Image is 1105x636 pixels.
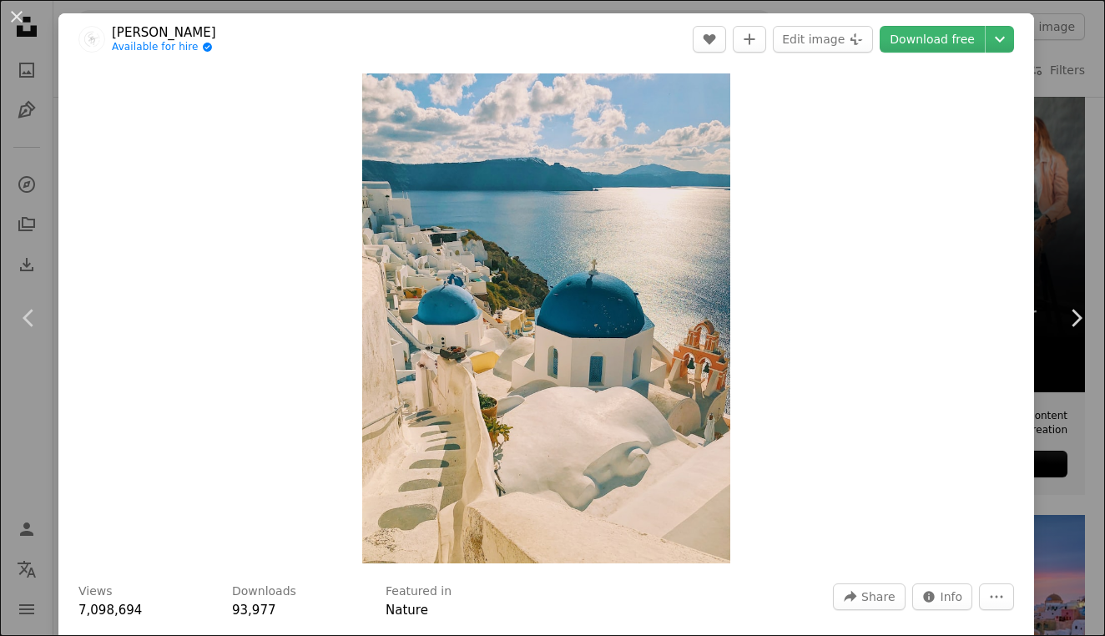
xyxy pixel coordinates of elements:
[1047,238,1105,398] a: Next
[362,73,729,563] img: white and blue concrete building near body of water during daytime
[833,583,905,610] button: Share this image
[880,26,985,53] a: Download free
[112,41,216,54] a: Available for hire
[733,26,766,53] button: Add to Collection
[693,26,726,53] button: Like
[941,584,963,609] span: Info
[386,583,452,600] h3: Featured in
[362,73,729,563] button: Zoom in on this image
[386,603,428,618] a: Nature
[912,583,973,610] button: Stats about this image
[773,26,873,53] button: Edit image
[112,24,216,41] a: [PERSON_NAME]
[861,584,895,609] span: Share
[78,583,113,600] h3: Views
[232,603,276,618] span: 93,977
[979,583,1014,610] button: More Actions
[986,26,1014,53] button: Choose download size
[232,583,296,600] h3: Downloads
[78,603,142,618] span: 7,098,694
[78,26,105,53] img: Go to Tânia Mousinho's profile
